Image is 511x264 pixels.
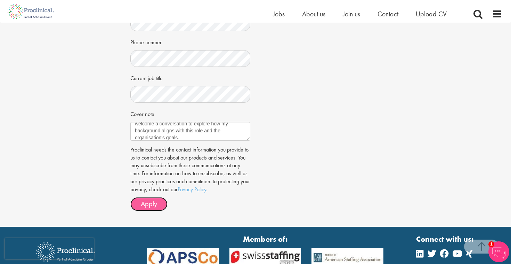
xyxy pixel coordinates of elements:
[273,9,285,18] a: Jobs
[130,108,154,118] label: Cover note
[378,9,398,18] a: Contact
[178,186,206,193] a: Privacy Policy
[130,36,162,47] label: Phone number
[5,238,94,259] iframe: reCAPTCHA
[416,9,447,18] a: Upload CV
[130,146,250,194] p: Proclinical needs the contact information you provide to us to contact you about our products and...
[343,9,360,18] a: Join us
[147,234,383,244] strong: Members of:
[141,199,157,208] span: Apply
[488,241,494,247] span: 1
[416,234,475,244] strong: Connect with us:
[130,72,163,83] label: Current job title
[130,197,168,211] button: Apply
[488,241,509,262] img: Chatbot
[302,9,325,18] a: About us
